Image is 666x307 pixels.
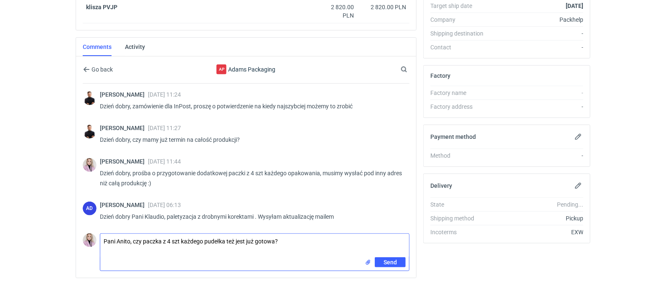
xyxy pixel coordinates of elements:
div: Adams Packaging [178,64,315,74]
div: Factory name [430,89,491,97]
textarea: Pani Anito, czy paczka z 4 szt każdego pudełka też jest już gotowa? [100,234,409,257]
p: Dzień dobry, prośba o przygotowanie dodatkowej paczki z 4 szt każdego opakowania, musimy wysłać p... [100,168,403,188]
div: Incoterms [430,228,491,236]
span: Go back [90,67,113,72]
div: Adams Packaging [216,64,226,74]
div: - [491,151,583,160]
a: Activity [125,38,145,56]
h2: Payment method [430,133,476,140]
h2: Factory [430,72,450,79]
div: Method [430,151,491,160]
button: Send [375,257,406,267]
span: [PERSON_NAME] [100,91,148,98]
img: Tomasz Kubiak [83,125,97,138]
div: 2 820.00 PLN [361,3,406,11]
h2: Delivery [430,182,452,189]
figcaption: AP [216,64,226,74]
span: [DATE] 11:27 [148,125,181,131]
strong: klisza PVJP [86,4,117,10]
input: Search [399,64,426,74]
div: Pickup [491,214,583,223]
div: Factory address [430,102,491,111]
div: Target ship date [430,2,491,10]
figcaption: AD [83,202,97,215]
div: - [491,43,583,51]
button: Edit payment method [573,132,583,142]
span: [DATE] 11:24 [148,91,181,98]
p: Dzień dobry, zamówienie dla InPost, proszę o potwierdzenie na kiedy najszybciej możemy to zrobić [100,101,403,111]
div: Shipping method [430,214,491,223]
div: EXW [491,228,583,236]
div: State [430,200,491,209]
div: Contact [430,43,491,51]
div: Company [430,15,491,24]
button: Edit delivery details [573,181,583,191]
div: 2 820.00 PLN [319,3,354,20]
span: [PERSON_NAME] [100,125,148,131]
span: [DATE] 11:44 [148,158,181,165]
strong: [DATE] [566,3,583,9]
span: [PERSON_NAME] [100,158,148,165]
p: Dzień dobry, czy mamy już termin na całość produkcji? [100,135,403,145]
img: Klaudia Wiśniewska [83,233,97,247]
button: Go back [83,64,113,74]
div: - [491,102,583,111]
div: Anita Dolczewska [83,202,97,215]
p: Dzień dobry Pani Klaudio, paletyzacja z drobnymi korektami . Wysyłam aktualizację mailem [100,212,403,222]
img: Tomasz Kubiak [83,91,97,105]
img: Klaudia Wiśniewska [83,158,97,172]
span: Send [384,259,397,265]
div: Packhelp [491,15,583,24]
span: [PERSON_NAME] [100,202,148,208]
span: [DATE] 06:13 [148,202,181,208]
div: - [491,29,583,38]
div: - [491,89,583,97]
em: Pending... [557,201,583,208]
div: Shipping destination [430,29,491,38]
a: Comments [83,38,112,56]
